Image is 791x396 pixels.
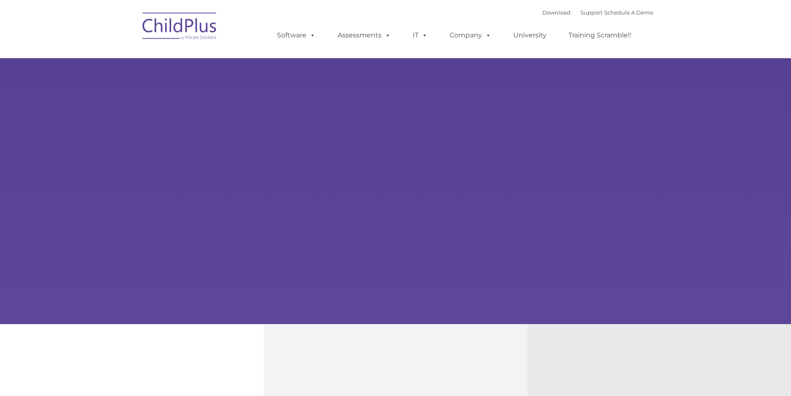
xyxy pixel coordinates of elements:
[542,9,571,16] a: Download
[505,27,555,44] a: University
[138,7,221,48] img: ChildPlus by Procare Solutions
[404,27,436,44] a: IT
[329,27,399,44] a: Assessments
[542,9,653,16] font: |
[604,9,653,16] a: Schedule A Demo
[441,27,500,44] a: Company
[580,9,602,16] a: Support
[269,27,324,44] a: Software
[560,27,639,44] a: Training Scramble!!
